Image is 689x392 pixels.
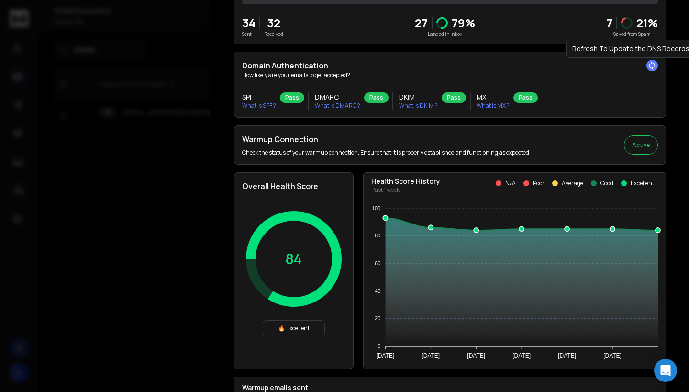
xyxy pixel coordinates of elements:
[606,15,612,31] strong: 7
[375,315,380,321] tspan: 20
[654,359,677,382] div: Open Intercom Messenger
[375,288,380,294] tspan: 40
[376,352,394,359] tspan: [DATE]
[263,320,325,336] div: 🔥 Excellent
[477,92,510,102] h3: MX
[513,92,538,103] div: Pass
[636,15,658,31] p: 21 %
[562,179,583,187] p: Average
[378,343,380,349] tspan: 0
[375,260,380,266] tspan: 60
[242,31,256,38] p: Sent
[285,250,302,268] p: 84
[375,233,380,238] tspan: 80
[558,352,576,359] tspan: [DATE]
[415,15,428,31] p: 27
[364,92,389,103] div: Pass
[242,134,531,145] h2: Warmup Connection
[399,92,438,102] h3: DKIM
[512,352,531,359] tspan: [DATE]
[467,352,485,359] tspan: [DATE]
[442,92,466,103] div: Pass
[372,205,380,211] tspan: 100
[399,102,438,110] p: What is DKIM ?
[242,15,256,31] p: 34
[315,92,360,102] h3: DMARC
[264,31,283,38] p: Received
[600,179,613,187] p: Good
[415,31,475,38] p: Landed in Inbox
[603,352,622,359] tspan: [DATE]
[242,92,276,102] h3: SPF
[315,102,360,110] p: What is DMARC ?
[371,186,440,194] p: Past 1 week
[533,179,545,187] p: Poor
[505,179,516,187] p: N/A
[624,135,658,155] button: Active
[264,15,283,31] p: 32
[242,180,345,192] h2: Overall Health Score
[422,352,440,359] tspan: [DATE]
[242,71,658,79] p: How likely are your emails to get accepted?
[242,102,276,110] p: What is SPF ?
[242,60,658,71] h2: Domain Authentication
[242,149,531,157] p: Check the status of your warmup connection. Ensure that it is properly established and functionin...
[606,31,658,38] p: Saved from Spam
[280,92,304,103] div: Pass
[452,15,475,31] p: 79 %
[477,102,510,110] p: What is MX ?
[371,177,440,186] p: Health Score History
[631,179,654,187] p: Excellent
